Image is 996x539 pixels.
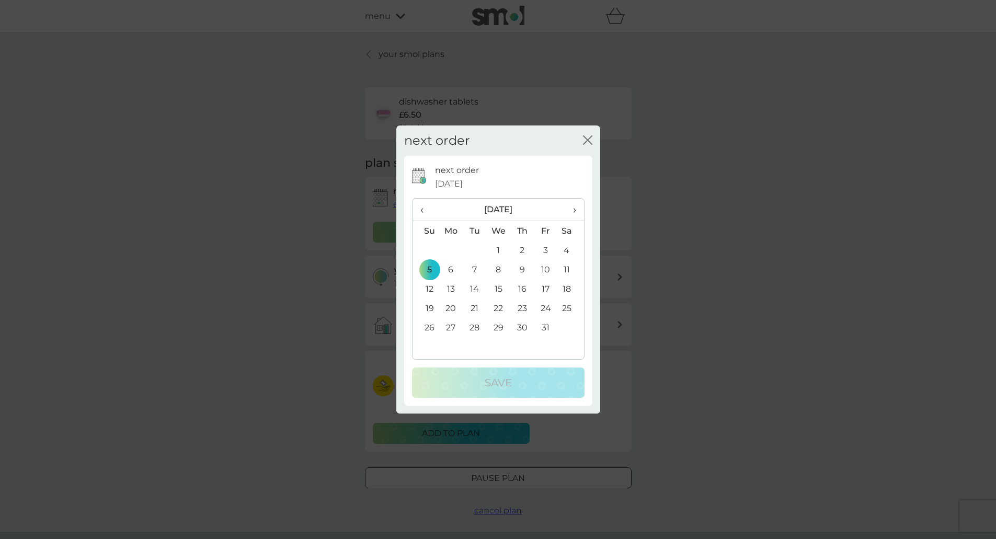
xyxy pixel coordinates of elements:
td: 10 [534,260,557,279]
td: 29 [486,318,510,337]
span: ‹ [420,199,431,221]
td: 4 [557,240,583,260]
td: 9 [510,260,534,279]
td: 30 [510,318,534,337]
th: Fr [534,221,557,241]
td: 28 [463,318,486,337]
td: 11 [557,260,583,279]
button: Save [412,368,585,398]
td: 14 [463,279,486,299]
th: Su [413,221,439,241]
td: 20 [439,299,463,318]
td: 19 [413,299,439,318]
td: 23 [510,299,534,318]
td: 31 [534,318,557,337]
td: 2 [510,240,534,260]
td: 6 [439,260,463,279]
td: 15 [486,279,510,299]
td: 18 [557,279,583,299]
th: Sa [557,221,583,241]
td: 16 [510,279,534,299]
th: We [486,221,510,241]
th: [DATE] [439,199,558,221]
td: 8 [486,260,510,279]
button: close [583,135,592,146]
p: next order [435,164,479,177]
th: Tu [463,221,486,241]
td: 25 [557,299,583,318]
th: Mo [439,221,463,241]
td: 22 [486,299,510,318]
td: 7 [463,260,486,279]
span: [DATE] [435,177,463,191]
td: 5 [413,260,439,279]
td: 13 [439,279,463,299]
td: 27 [439,318,463,337]
td: 1 [486,240,510,260]
p: Save [485,374,512,391]
td: 26 [413,318,439,337]
td: 17 [534,279,557,299]
td: 24 [534,299,557,318]
td: 3 [534,240,557,260]
span: › [565,199,576,221]
h2: next order [404,133,470,148]
td: 12 [413,279,439,299]
th: Th [510,221,534,241]
td: 21 [463,299,486,318]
